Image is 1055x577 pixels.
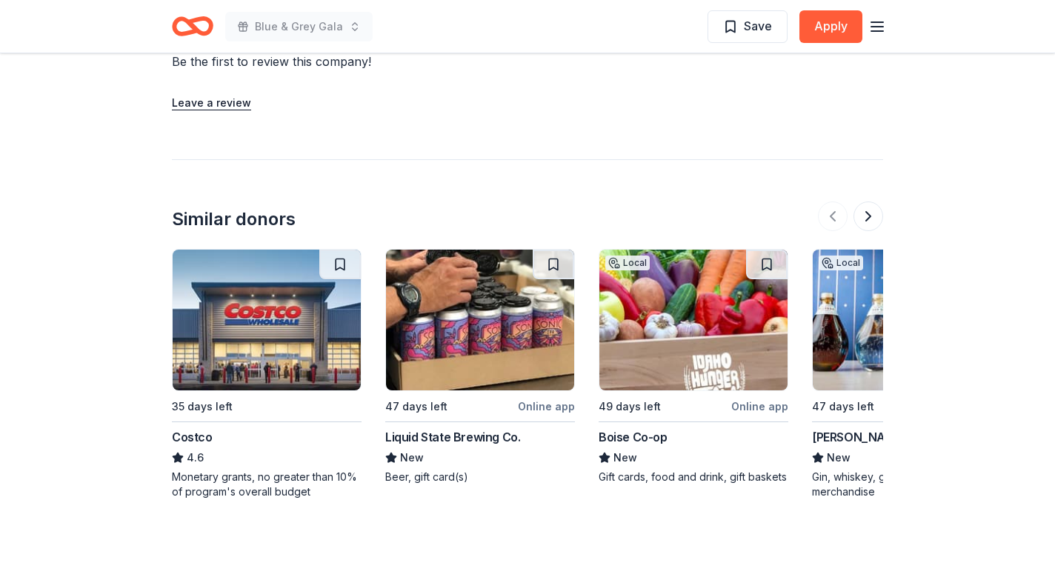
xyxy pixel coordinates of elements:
span: Save [744,16,772,36]
a: Image for Liquid State Brewing Co.47 days leftOnline appLiquid State Brewing Co.NewBeer, gift car... [385,249,575,484]
span: 4.6 [187,449,204,467]
div: 47 days left [812,398,874,416]
button: Leave a review [172,94,251,112]
div: Similar donors [172,207,296,231]
img: Image for Costco [173,250,361,390]
div: Costco [172,428,213,446]
img: Image for Liquid State Brewing Co. [386,250,574,390]
div: [PERSON_NAME] Spirits [812,428,944,446]
div: Local [819,256,863,270]
span: Blue & Grey Gala [255,18,343,36]
span: New [613,449,637,467]
div: 49 days left [599,398,661,416]
span: New [400,449,424,467]
span: New [827,449,851,467]
div: 47 days left [385,398,447,416]
button: Save [708,10,788,43]
a: Image for Boise Co-opLocal49 days leftOnline appBoise Co-opNewGift cards, food and drink, gift ba... [599,249,788,484]
a: Image for Freeland Spirits Local47 days leftOnline app[PERSON_NAME] SpiritsNewGin, whiskey, gift ... [812,249,1002,499]
img: Image for Freeland Spirits [813,250,1001,390]
div: Gin, whiskey, gift cards, and merchandise [812,470,1002,499]
div: 35 days left [172,398,233,416]
div: Liquid State Brewing Co. [385,428,520,446]
a: Home [172,9,213,44]
button: Blue & Grey Gala [225,12,373,41]
div: Online app [518,397,575,416]
div: Local [605,256,650,270]
div: Gift cards, food and drink, gift baskets [599,470,788,484]
a: Image for Costco35 days leftCostco4.6Monetary grants, no greater than 10% of program's overall bu... [172,249,362,499]
div: Beer, gift card(s) [385,470,575,484]
div: Be the first to review this company! [172,53,551,70]
div: Monetary grants, no greater than 10% of program's overall budget [172,470,362,499]
div: Boise Co-op [599,428,668,446]
div: Online app [731,397,788,416]
img: Image for Boise Co-op [599,250,788,390]
button: Apply [799,10,862,43]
